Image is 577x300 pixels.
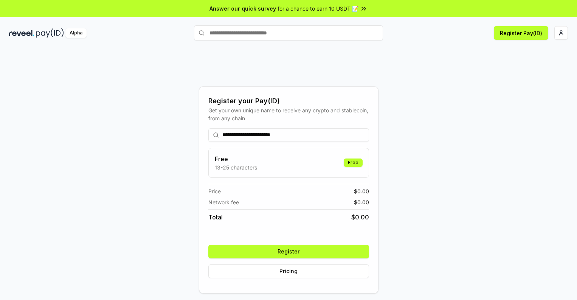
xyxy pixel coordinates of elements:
[354,187,369,195] span: $ 0.00
[215,163,257,171] p: 13-25 characters
[208,106,369,122] div: Get your own unique name to receive any crypto and stablecoin, from any chain
[494,26,548,40] button: Register Pay(ID)
[209,5,276,12] span: Answer our quick survey
[208,213,223,222] span: Total
[344,159,363,167] div: Free
[208,96,369,106] div: Register your Pay(ID)
[354,198,369,206] span: $ 0.00
[278,5,358,12] span: for a chance to earn 10 USDT 📝
[208,245,369,258] button: Register
[36,28,64,38] img: pay_id
[208,264,369,278] button: Pricing
[9,28,34,38] img: reveel_dark
[208,187,221,195] span: Price
[65,28,87,38] div: Alpha
[215,154,257,163] h3: Free
[351,213,369,222] span: $ 0.00
[208,198,239,206] span: Network fee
